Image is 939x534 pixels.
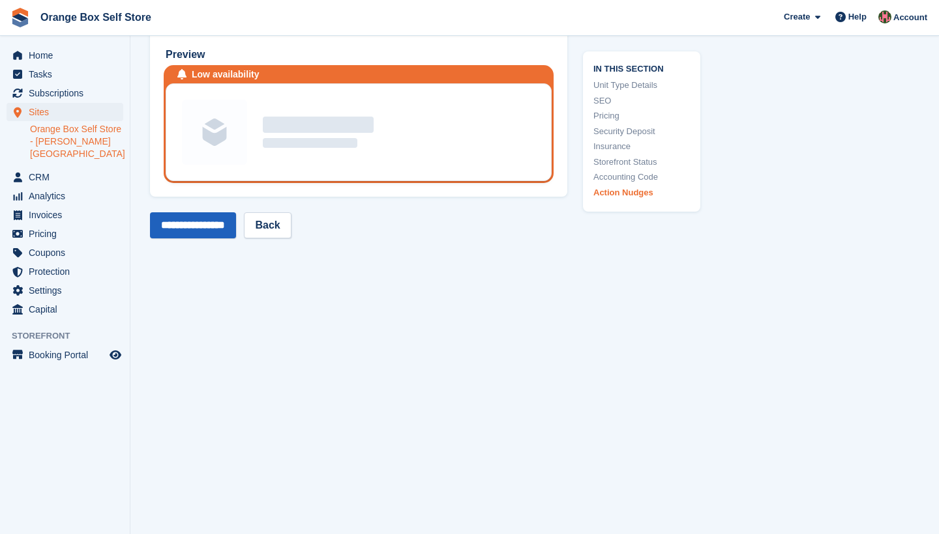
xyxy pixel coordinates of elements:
[108,347,123,363] a: Preview store
[166,47,552,63] div: Preview
[244,212,291,238] a: Back
[7,244,123,262] a: menu
[7,346,123,364] a: menu
[12,330,130,343] span: Storefront
[593,140,690,153] a: Insurance
[7,225,123,243] a: menu
[29,244,107,262] span: Coupons
[7,281,123,300] a: menu
[593,79,690,92] a: Unit Type Details
[893,11,927,24] span: Account
[29,300,107,318] span: Capital
[29,281,107,300] span: Settings
[29,262,107,281] span: Protection
[29,206,107,224] span: Invoices
[7,46,123,64] a: menu
[7,206,123,224] a: menu
[29,346,107,364] span: Booking Portal
[593,109,690,122] a: Pricing
[29,225,107,243] span: Pricing
[7,300,123,318] a: menu
[7,65,123,83] a: menu
[29,103,107,121] span: Sites
[182,100,247,165] img: Unit group image placeholder
[593,155,690,168] a: Storefront Status
[7,84,123,102] a: menu
[7,103,123,121] a: menu
[593,94,690,107] a: SEO
[593,61,690,74] span: In this section
[10,8,30,27] img: stora-icon-8386f47178a22dfd0bd8f6a31ec36ba5ce8667c1dd55bd0f319d3a0aa187defe.svg
[29,46,107,64] span: Home
[30,123,123,160] a: Orange Box Self Store - [PERSON_NAME][GEOGRAPHIC_DATA]
[29,187,107,205] span: Analytics
[878,10,891,23] img: David Clark
[784,10,810,23] span: Create
[7,187,123,205] a: menu
[29,168,107,186] span: CRM
[593,171,690,184] a: Accounting Code
[848,10,867,23] span: Help
[593,124,690,137] a: Security Deposit
[7,262,123,281] a: menu
[7,168,123,186] a: menu
[192,68,259,81] div: Low availability
[593,186,690,199] a: Action Nudges
[29,84,107,102] span: Subscriptions
[29,65,107,83] span: Tasks
[35,7,156,28] a: Orange Box Self Store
